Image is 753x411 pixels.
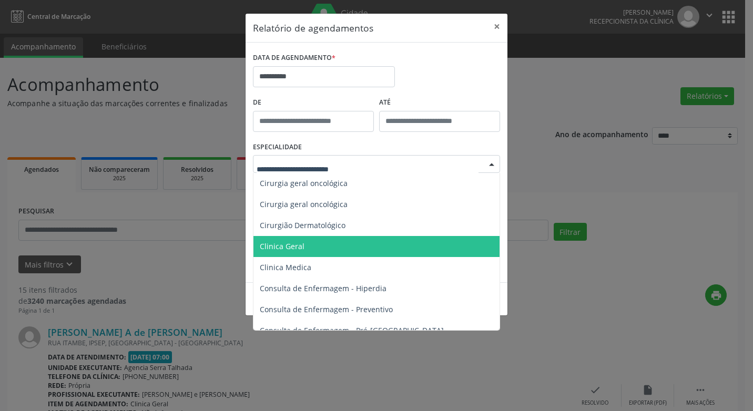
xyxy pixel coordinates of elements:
[253,50,335,66] label: DATA DE AGENDAMENTO
[486,14,507,39] button: Close
[260,304,393,314] span: Consulta de Enfermagem - Preventivo
[260,262,311,272] span: Clinica Medica
[260,220,345,230] span: Cirurgião Dermatológico
[260,325,444,335] span: Consulta de Enfermagem - Pré-[GEOGRAPHIC_DATA]
[260,178,348,188] span: Cirurgia geral oncológica
[260,241,304,251] span: Clinica Geral
[253,139,302,156] label: ESPECIALIDADE
[253,95,374,111] label: De
[253,21,373,35] h5: Relatório de agendamentos
[379,95,500,111] label: ATÉ
[260,283,386,293] span: Consulta de Enfermagem - Hiperdia
[260,199,348,209] span: Cirurgia geral oncológica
